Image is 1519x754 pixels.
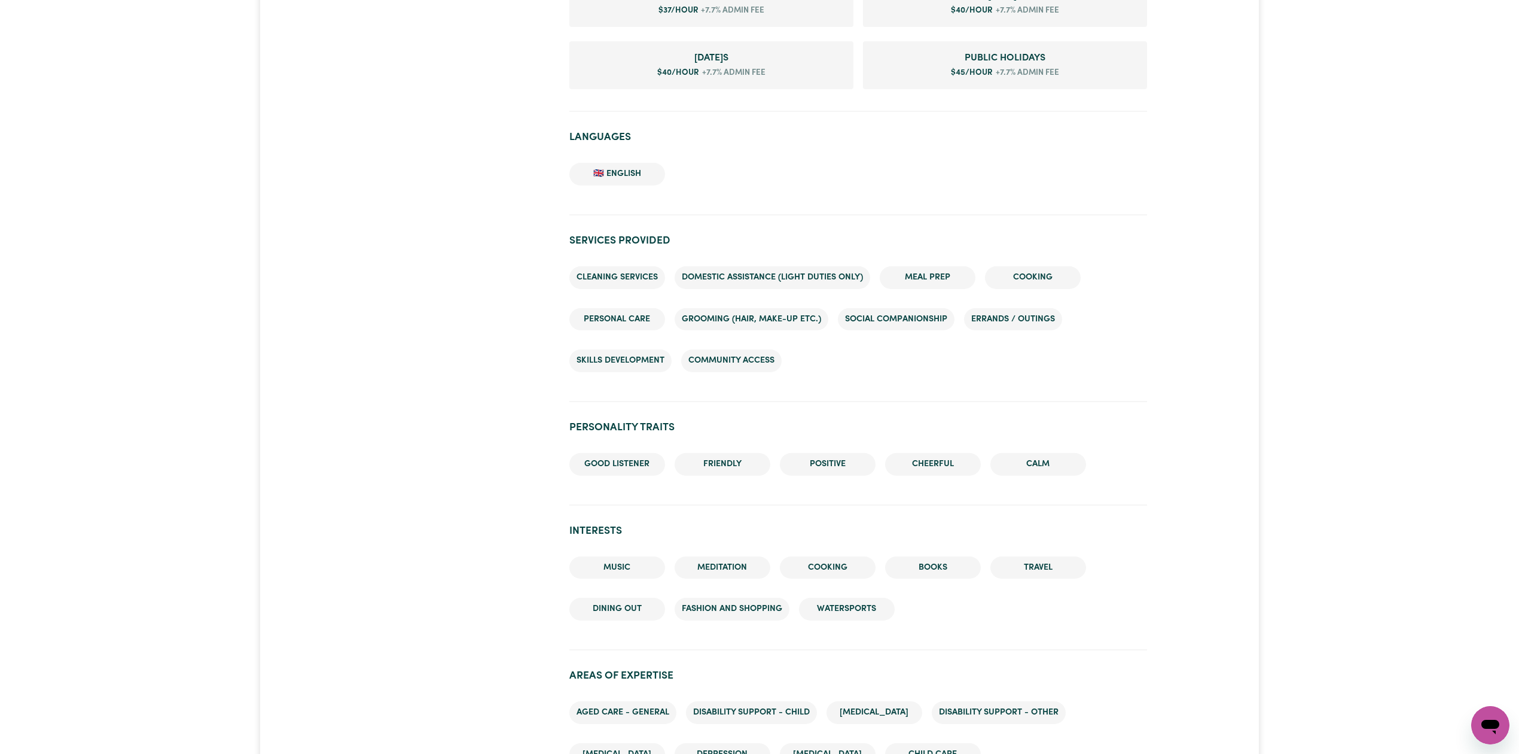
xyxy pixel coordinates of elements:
[993,67,1059,79] span: +7.7% admin fee
[569,557,665,579] li: Music
[1471,706,1509,744] iframe: Button to launch messaging window
[985,266,1081,289] li: Cooking
[675,266,870,289] li: Domestic assistance (light duties only)
[699,5,765,17] span: +7.7% admin fee
[569,525,1147,537] h2: Interests
[990,557,1086,579] li: Travel
[569,453,665,476] li: Good Listener
[569,421,1147,434] h2: Personality traits
[880,266,975,289] li: Meal prep
[675,598,789,621] li: Fashion and shopping
[990,453,1086,476] li: Calm
[569,131,1147,144] h2: Languages
[932,701,1066,724] li: Disability support - Other
[569,235,1147,247] h2: Services provided
[569,163,665,186] li: 🇬🇧 English
[675,557,770,579] li: Meditation
[838,308,954,331] li: Social companionship
[964,308,1062,331] li: Errands / Outings
[658,7,699,14] span: $ 37 /hour
[569,701,676,724] li: Aged care - General
[569,266,665,289] li: Cleaning services
[873,51,1137,65] span: Public Holiday rate
[675,308,828,331] li: Grooming (hair, make-up etc.)
[579,51,844,65] span: Sunday rate
[657,69,699,77] span: $ 40 /hour
[799,598,895,621] li: Watersports
[681,349,782,372] li: Community access
[780,453,876,476] li: Positive
[569,308,665,331] li: Personal care
[951,7,993,14] span: $ 40 /hour
[951,69,993,77] span: $ 45 /hour
[780,557,876,579] li: Cooking
[569,670,1147,682] h2: Areas of Expertise
[885,453,981,476] li: Cheerful
[686,701,817,724] li: Disability support - Child
[826,701,922,724] li: [MEDICAL_DATA]
[993,5,1059,17] span: +7.7% admin fee
[569,598,665,621] li: Dining out
[699,67,765,79] span: +7.7% admin fee
[675,453,770,476] li: Friendly
[885,557,981,579] li: Books
[569,349,672,372] li: Skills Development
